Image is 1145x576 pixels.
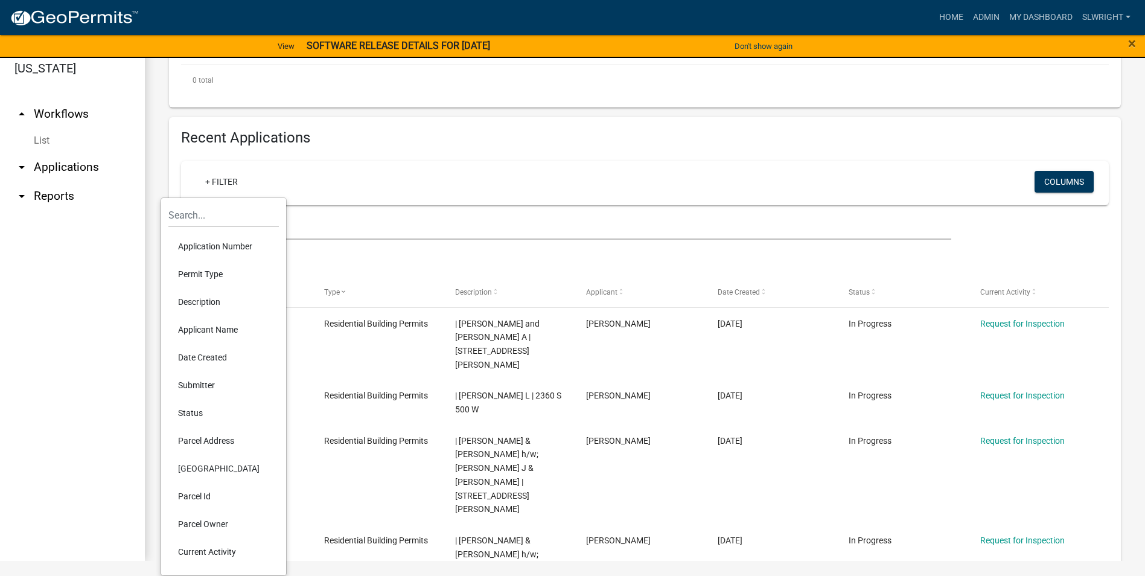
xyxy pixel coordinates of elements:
[1035,171,1094,193] button: Columns
[14,189,29,203] i: arrow_drop_down
[168,288,279,316] li: Description
[969,278,1100,307] datatable-header-cell: Current Activity
[312,278,443,307] datatable-header-cell: Type
[168,538,279,566] li: Current Activity
[849,536,891,545] span: In Progress
[1128,36,1136,51] button: Close
[307,40,490,51] strong: SOFTWARE RELEASE DETAILS FOR [DATE]
[586,436,651,446] span: Ryley hamman
[168,260,279,288] li: Permit Type
[1004,6,1077,29] a: My Dashboard
[849,288,870,296] span: Status
[14,160,29,174] i: arrow_drop_down
[168,371,279,399] li: Submitter
[324,319,428,328] span: Residential Building Permits
[575,278,706,307] datatable-header-cell: Applicant
[168,427,279,455] li: Parcel Address
[1077,6,1135,29] a: slwright
[980,319,1065,328] a: Request for Inspection
[934,6,968,29] a: Home
[706,278,837,307] datatable-header-cell: Date Created
[586,319,651,328] span: Belkis Neighbors
[586,288,617,296] span: Applicant
[586,536,651,545] span: Ryley hamman
[455,436,538,514] span: | Hamman, Scott & Lisa h/w; Hamman, Ryley J & Kelsie | 705 W LANDESS ST
[849,436,891,446] span: In Progress
[324,436,428,446] span: Residential Building Permits
[980,391,1065,400] a: Request for Inspection
[455,391,561,414] span: | Miller, Jaci L | 2360 S 500 W
[168,344,279,371] li: Date Created
[849,319,891,328] span: In Progress
[980,288,1030,296] span: Current Activity
[718,391,742,400] span: 09/16/2025
[718,436,742,446] span: 09/16/2025
[168,482,279,510] li: Parcel Id
[968,6,1004,29] a: Admin
[14,107,29,121] i: arrow_drop_up
[168,510,279,538] li: Parcel Owner
[849,391,891,400] span: In Progress
[718,288,760,296] span: Date Created
[196,171,247,193] a: + Filter
[168,203,279,228] input: Search...
[718,319,742,328] span: 09/18/2025
[980,536,1065,545] a: Request for Inspection
[730,36,797,56] button: Don't show again
[168,399,279,427] li: Status
[181,215,951,240] input: Search for applications
[181,65,1109,95] div: 0 total
[837,278,968,307] datatable-header-cell: Status
[168,316,279,344] li: Applicant Name
[455,288,492,296] span: Description
[168,455,279,482] li: [GEOGRAPHIC_DATA]
[444,278,575,307] datatable-header-cell: Description
[324,536,428,545] span: Residential Building Permits
[324,391,428,400] span: Residential Building Permits
[273,36,299,56] a: View
[168,232,279,260] li: Application Number
[980,436,1065,446] a: Request for Inspection
[718,536,742,545] span: 09/16/2025
[181,129,1109,147] h4: Recent Applications
[1128,35,1136,52] span: ×
[586,391,651,400] span: Jaci Miller
[324,288,340,296] span: Type
[455,319,540,370] span: | Price, Charles E and Cheryl A | 2758 W HARRELD RD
